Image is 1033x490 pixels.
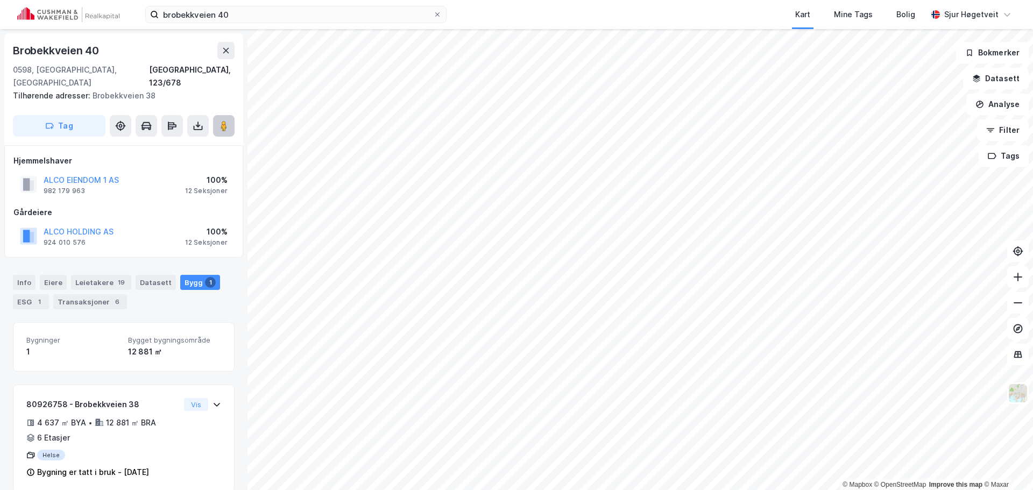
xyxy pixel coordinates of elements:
[44,238,86,247] div: 924 010 576
[896,8,915,21] div: Bolig
[13,294,49,309] div: ESG
[136,275,176,290] div: Datasett
[13,154,234,167] div: Hjemmelshaver
[13,42,101,59] div: Brobekkveien 40
[979,438,1033,490] iframe: Chat Widget
[13,91,93,100] span: Tilhørende adresser:
[17,7,119,22] img: cushman-wakefield-realkapital-logo.202ea83816669bd177139c58696a8fa1.svg
[185,187,228,195] div: 12 Seksjoner
[128,345,221,358] div: 12 881 ㎡
[977,119,1029,141] button: Filter
[1008,383,1028,403] img: Z
[979,145,1029,167] button: Tags
[34,296,45,307] div: 1
[116,277,127,288] div: 19
[184,398,208,411] button: Vis
[159,6,433,23] input: Søk på adresse, matrikkel, gårdeiere, leietakere eller personer
[13,275,36,290] div: Info
[44,187,85,195] div: 982 179 963
[205,277,216,288] div: 1
[40,275,67,290] div: Eiere
[13,206,234,219] div: Gårdeiere
[874,481,926,488] a: OpenStreetMap
[26,336,119,345] span: Bygninger
[26,398,180,411] div: 80926758 - Brobekkveien 38
[180,275,220,290] div: Bygg
[979,438,1033,490] div: Kontrollprogram for chat
[944,8,999,21] div: Sjur Høgetveit
[834,8,873,21] div: Mine Tags
[88,418,93,427] div: •
[185,238,228,247] div: 12 Seksjoner
[71,275,131,290] div: Leietakere
[37,416,86,429] div: 4 637 ㎡ BYA
[185,174,228,187] div: 100%
[956,42,1029,63] button: Bokmerker
[106,416,156,429] div: 12 881 ㎡ BRA
[26,345,119,358] div: 1
[966,94,1029,115] button: Analyse
[149,63,235,89] div: [GEOGRAPHIC_DATA], 123/678
[13,63,149,89] div: 0598, [GEOGRAPHIC_DATA], [GEOGRAPHIC_DATA]
[37,431,70,444] div: 6 Etasjer
[53,294,127,309] div: Transaksjoner
[795,8,810,21] div: Kart
[843,481,872,488] a: Mapbox
[13,89,226,102] div: Brobekkveien 38
[929,481,982,488] a: Improve this map
[185,225,228,238] div: 100%
[128,336,221,345] span: Bygget bygningsområde
[112,296,123,307] div: 6
[37,466,149,479] div: Bygning er tatt i bruk - [DATE]
[963,68,1029,89] button: Datasett
[13,115,105,137] button: Tag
